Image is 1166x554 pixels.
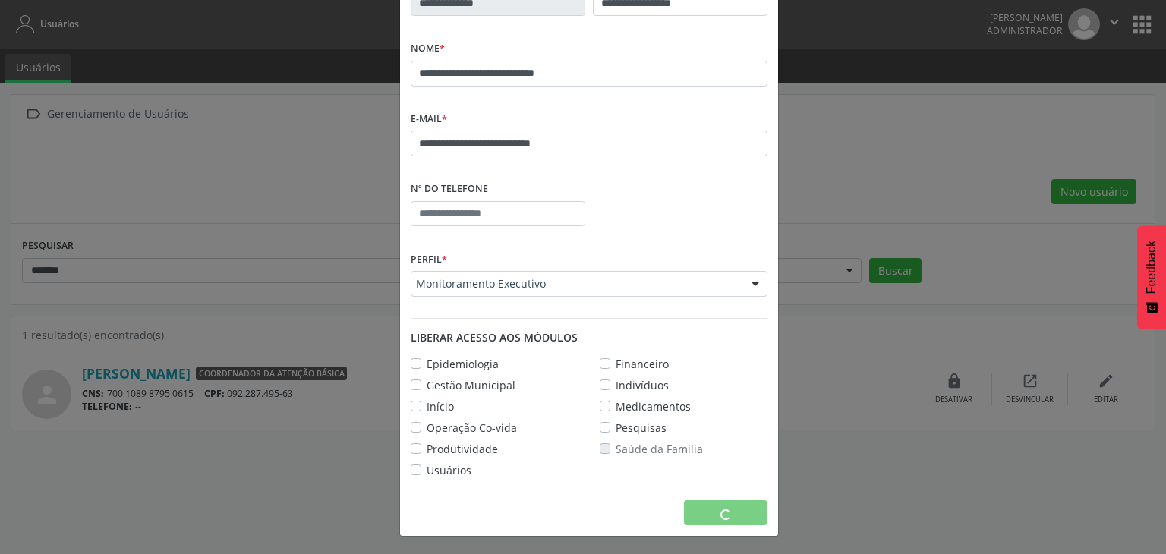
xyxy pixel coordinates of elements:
label: Produtividade [427,441,498,457]
label: Perfil [411,247,447,271]
div: Liberar acesso aos módulos [411,329,767,345]
label: Gestão Municipal [427,377,515,393]
label: Nome [411,37,445,61]
label: Financeiro [616,356,669,372]
label: Nº do Telefone [411,178,488,201]
label: Pesquisas [616,420,667,436]
label: Início [427,398,454,414]
label: Operação Co-vida [427,420,517,436]
span: Feedback [1145,241,1158,294]
label: Epidemiologia [427,356,499,372]
span: Monitoramento Executivo [416,276,736,291]
label: Usuários [427,462,471,478]
label: Medicamentos [616,398,691,414]
label: E-mail [411,108,447,131]
label: Indivíduos [616,377,669,393]
label: Saúde da Família [616,441,703,457]
button: Feedback - Mostrar pesquisa [1137,225,1166,329]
